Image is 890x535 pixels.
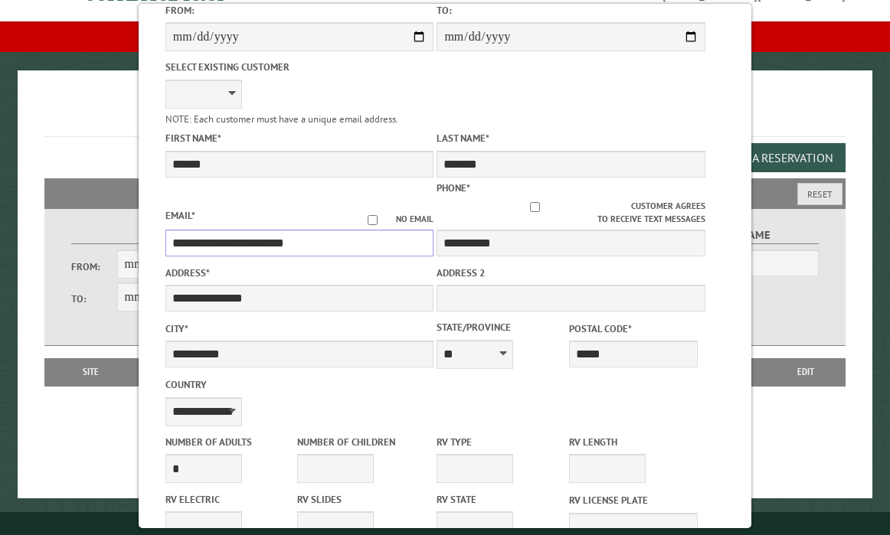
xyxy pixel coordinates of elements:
[439,202,631,212] input: Customer agrees to receive text messages
[165,377,434,392] label: Country
[165,266,434,280] label: Address
[797,183,843,205] button: Reset
[349,213,434,226] label: No email
[165,3,434,18] label: From:
[165,113,398,126] small: NOTE: Each customer must have a unique email address.
[437,320,565,334] label: State/Province
[52,358,129,386] th: Site
[44,95,846,137] h1: Reservations
[569,321,698,336] label: Postal Code
[71,227,254,244] label: Dates
[437,435,565,449] label: RV Type
[165,321,434,336] label: City
[437,492,565,507] label: RV State
[297,435,426,449] label: Number of Children
[297,492,426,507] label: RV Slides
[165,60,434,74] label: Select existing customer
[165,492,294,507] label: RV Electric
[71,259,117,274] label: From:
[165,435,294,449] label: Number of Adults
[44,178,846,207] h2: Filters
[349,215,396,225] input: No email
[766,358,846,386] th: Edit
[437,131,705,145] label: Last Name
[569,493,698,507] label: RV License Plate
[71,292,117,306] label: To:
[165,131,434,145] label: First Name
[715,143,846,172] button: Add a Reservation
[437,200,705,226] label: Customer agrees to receive text messages
[129,358,231,386] th: Dates
[437,266,705,280] label: Address 2
[165,209,195,222] label: Email
[569,435,698,449] label: RV Length
[437,3,705,18] label: To:
[437,181,470,194] label: Phone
